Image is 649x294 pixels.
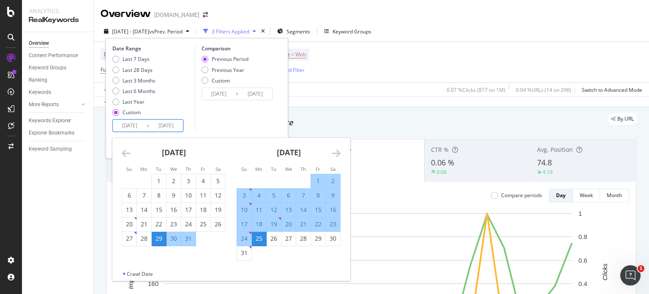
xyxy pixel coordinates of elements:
[166,217,181,231] td: Choose Wednesday, July 23, 2025 as your check-in date. It’s available.
[202,45,275,52] div: Comparison
[617,116,634,121] span: By URL
[255,166,262,172] small: Mo
[196,174,211,188] td: Choose Friday, July 4, 2025 as your check-in date. It’s available.
[29,39,87,48] a: Overview
[181,220,196,228] div: 24
[252,191,266,200] div: 4
[326,188,341,203] td: Selected. Saturday, August 9, 2025
[252,231,267,246] td: Selected as end date. Monday, August 25, 2025
[259,27,267,36] div: times
[326,203,341,217] td: Selected. Saturday, August 16, 2025
[156,166,161,172] small: Tu
[267,220,281,228] div: 19
[202,77,248,84] div: Custom
[202,66,248,74] div: Previous Year
[600,189,629,202] button: Month
[237,234,251,243] div: 24
[152,188,166,203] td: Choose Tuesday, July 8, 2025 as your check-in date. It’s available.
[252,217,267,231] td: Selected. Monday, August 18, 2025
[181,217,196,231] td: Choose Thursday, July 24, 2025 as your check-in date. It’s available.
[152,231,166,246] td: Selected as start date. Tuesday, July 29, 2025
[166,206,181,214] div: 16
[316,166,320,172] small: Fr
[431,157,454,168] span: 0.06 %
[202,88,236,100] input: Start Date
[267,191,281,200] div: 5
[295,49,306,60] span: Web
[162,147,186,157] strong: [DATE]
[436,168,447,176] div: 0.06
[127,270,153,278] div: Crawl Date
[122,220,136,228] div: 20
[196,177,210,185] div: 4
[578,280,587,287] text: 0.4
[166,231,181,246] td: Selected. Wednesday, July 30, 2025
[29,100,79,109] a: More Reports
[112,28,149,35] span: [DATE] - [DATE]
[202,55,248,63] div: Previous Period
[152,177,166,185] div: 1
[311,231,326,246] td: Choose Friday, August 29, 2025 as your check-in date. It’s available.
[113,120,147,132] input: Start Date
[181,231,196,246] td: Selected. Thursday, July 31, 2025
[326,191,340,200] div: 9
[447,86,505,93] div: 0.07 % Clicks ( 817 on 1M )
[185,166,191,172] small: Th
[152,217,166,231] td: Choose Tuesday, July 22, 2025 as your check-in date. It’s available.
[501,192,542,199] div: Compare periods
[29,76,87,85] a: Ranking
[252,203,267,217] td: Selected. Monday, August 11, 2025
[203,12,208,18] div: arrow-right-arrow-left
[211,217,226,231] td: Choose Saturday, July 26, 2025 as your check-in date. It’s available.
[112,66,155,74] div: Last 28 Days
[122,191,136,200] div: 6
[296,231,311,246] td: Choose Thursday, August 28, 2025 as your check-in date. It’s available.
[296,217,311,231] td: Selected. Thursday, August 21, 2025
[311,191,325,200] div: 8
[212,55,248,63] div: Previous Period
[152,220,166,228] div: 22
[252,234,266,243] div: 25
[127,255,134,289] text: Impressions
[237,206,251,214] div: 10
[29,39,49,48] div: Overview
[122,203,137,217] td: Choose Sunday, July 13, 2025 as your check-in date. It’s available.
[311,234,325,243] div: 29
[166,191,181,200] div: 9
[181,188,196,203] td: Choose Thursday, July 10, 2025 as your check-in date. It’s available.
[296,188,311,203] td: Selected. Thursday, August 7, 2025
[29,88,87,97] a: Keywords
[620,265,641,286] iframe: Intercom live chat
[140,166,147,172] small: Mo
[326,206,340,214] div: 16
[537,157,552,168] span: 74.8
[137,188,152,203] td: Choose Monday, July 7, 2025 as your check-in date. It’s available.
[296,191,311,200] div: 7
[166,203,181,217] td: Choose Wednesday, July 16, 2025 as your check-in date. It’s available.
[326,231,341,246] td: Choose Saturday, August 30, 2025 as your check-in date. It’s available.
[112,45,193,52] div: Date Range
[311,188,326,203] td: Selected. Friday, August 8, 2025
[296,206,311,214] div: 14
[326,220,340,228] div: 23
[148,280,158,287] text: 160
[212,77,230,84] div: Custom
[181,206,196,214] div: 17
[29,63,87,72] a: Keyword Groups
[152,203,166,217] td: Choose Tuesday, July 15, 2025 as your check-in date. It’s available.
[237,203,252,217] td: Selected. Sunday, August 10, 2025
[112,109,155,116] div: Custom
[237,246,252,260] td: Choose Sunday, August 31, 2025 as your check-in date. It’s available.
[267,188,281,203] td: Selected. Tuesday, August 5, 2025
[196,206,210,214] div: 18
[29,88,51,97] div: Keywords
[296,203,311,217] td: Selected. Thursday, August 14, 2025
[101,25,193,38] button: [DATE] - [DATE]vsPrev. Period
[166,220,181,228] div: 23
[212,28,249,35] div: 3 Filters Applied
[196,220,210,228] div: 25
[281,191,296,200] div: 6
[601,263,608,280] text: Clicks
[181,203,196,217] td: Choose Thursday, July 17, 2025 as your check-in date. It’s available.
[196,191,210,200] div: 11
